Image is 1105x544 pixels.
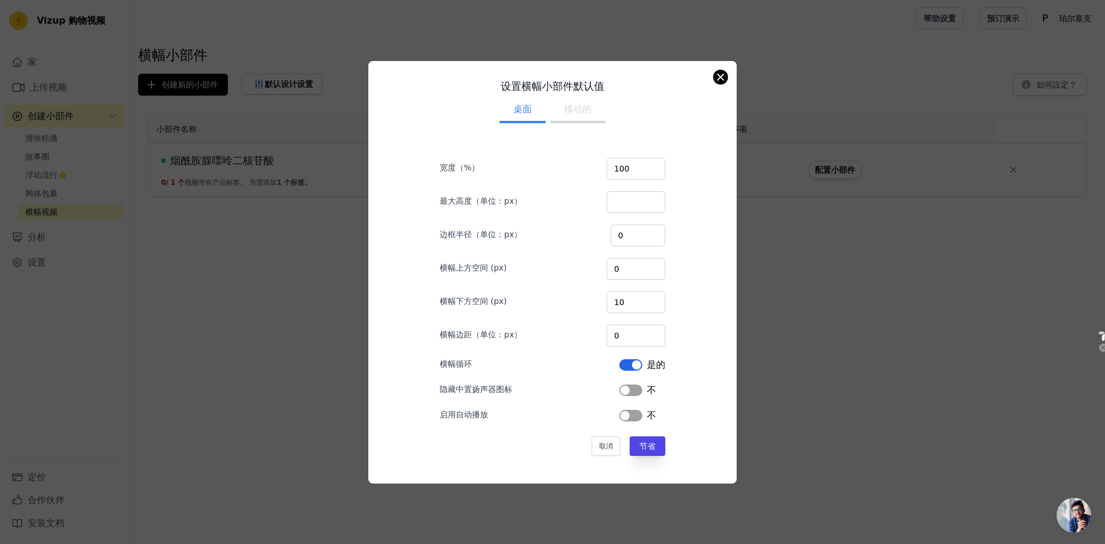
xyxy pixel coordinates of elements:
font: 隐藏中置扬声器图标 [440,385,512,394]
font: 是的 [647,359,665,370]
font: 横幅循环 [440,359,472,368]
font: 横幅边距（单位：px） [440,330,522,339]
font: 取消 [599,442,613,450]
font: 宽度（%） [440,163,479,172]
font: 启用自动播放 [440,410,488,419]
font: 桌面 [513,104,532,115]
font: 横幅下方空间 (px) [440,296,507,306]
font: 横幅上方空间 (px) [440,263,507,272]
font: 节省 [639,442,656,451]
font: 最大高度（单位：px） [440,196,522,206]
font: 移动的 [564,104,592,115]
font: 不 [647,385,656,395]
font: 不 [647,410,656,421]
button: 关闭模式 [714,70,727,84]
a: 开放式聊天 [1057,498,1091,532]
font: 设置横幅小部件默认值 [501,80,604,92]
font: 边框半径（单位：px） [440,230,522,239]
